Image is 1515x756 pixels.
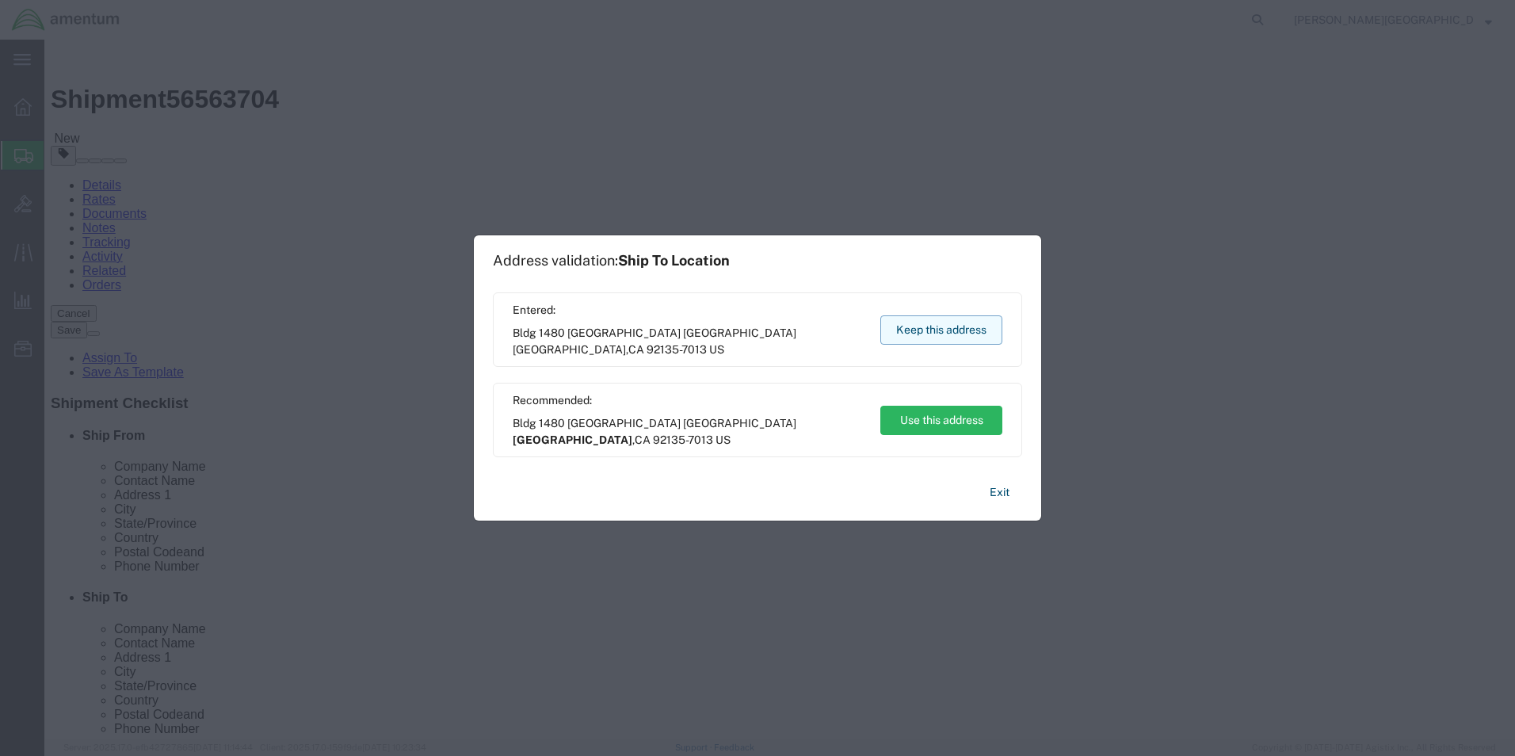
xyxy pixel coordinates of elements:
span: 92135-7013 [653,433,713,446]
span: [GEOGRAPHIC_DATA] [513,433,632,446]
span: CA [628,343,644,356]
span: US [716,433,731,446]
span: [GEOGRAPHIC_DATA] [513,343,626,356]
button: Keep this address [880,315,1002,345]
span: CA [635,433,651,446]
button: Use this address [880,406,1002,435]
span: Entered: [513,302,865,319]
h1: Address validation: [493,252,730,269]
span: Ship To Location [618,252,730,269]
span: Recommended: [513,392,865,409]
button: Exit [977,479,1022,506]
span: Bldg 1480 [GEOGRAPHIC_DATA] [GEOGRAPHIC_DATA] , [513,415,865,449]
span: 92135-7013 [647,343,707,356]
span: Bldg 1480 [GEOGRAPHIC_DATA] [GEOGRAPHIC_DATA] , [513,325,865,358]
span: US [709,343,724,356]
